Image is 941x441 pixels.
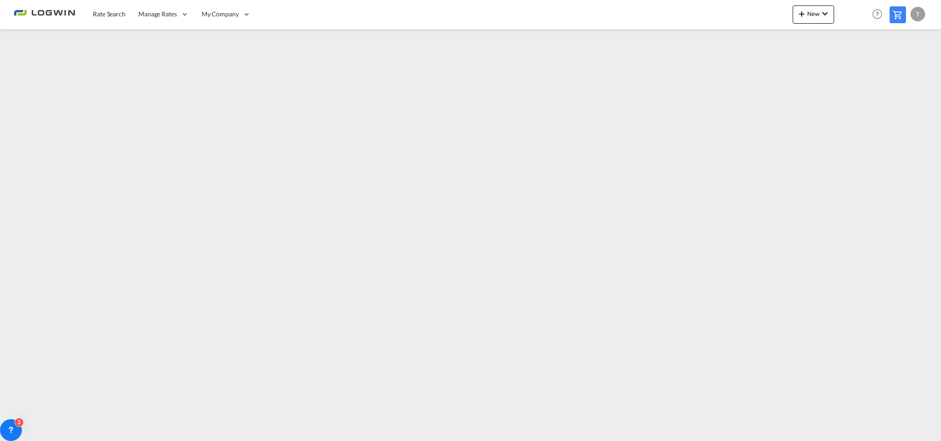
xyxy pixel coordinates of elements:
[14,4,75,25] img: 2761ae10d95411efa20a1f5e0282d2d7.png
[911,7,925,21] div: T
[820,8,830,19] md-icon: icon-chevron-down
[796,8,807,19] md-icon: icon-plus 400-fg
[202,10,239,19] span: My Company
[870,6,885,22] span: Help
[138,10,177,19] span: Manage Rates
[793,5,834,24] button: icon-plus 400-fgNewicon-chevron-down
[870,6,890,23] div: Help
[93,10,126,18] span: Rate Search
[796,10,830,17] span: New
